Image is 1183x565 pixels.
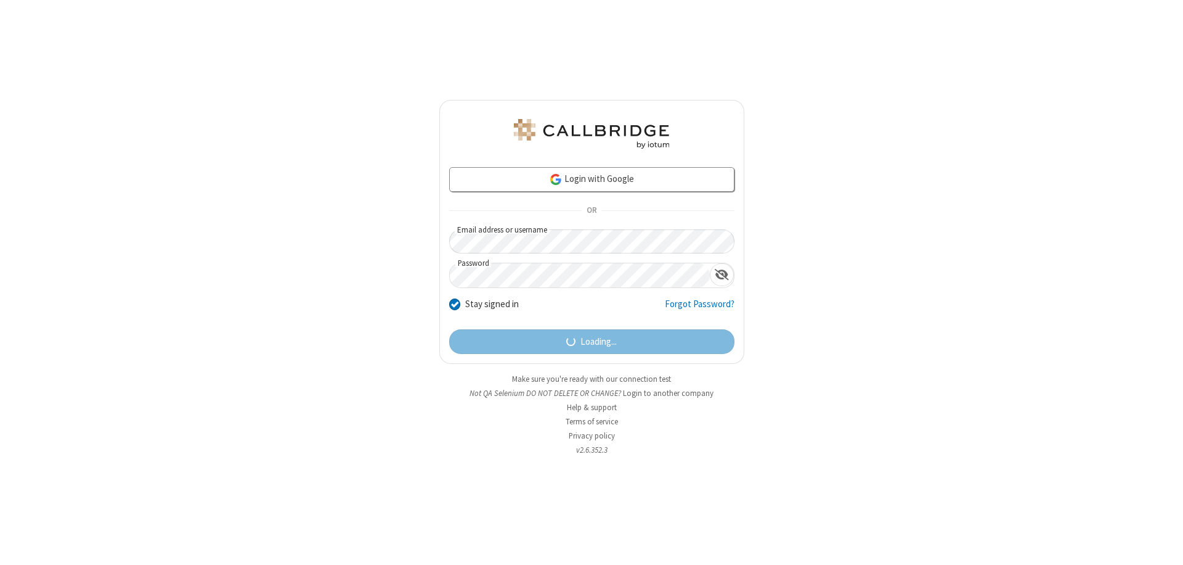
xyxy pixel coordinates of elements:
input: Email address or username [449,229,734,254]
span: OR [582,202,601,220]
div: Show password [710,263,734,286]
button: Loading... [449,329,734,354]
a: Forgot Password? [665,297,734,321]
a: Privacy policy [569,431,615,441]
button: Login to another company [623,387,713,399]
a: Terms of service [566,416,618,427]
img: QA Selenium DO NOT DELETE OR CHANGE [511,119,672,149]
span: Loading... [580,335,617,349]
label: Stay signed in [465,297,519,311]
li: v2.6.352.3 [439,444,744,456]
a: Make sure you're ready with our connection test [512,374,671,384]
a: Login with Google [449,167,734,192]
input: Password [450,263,710,287]
iframe: Chat [1152,533,1174,556]
img: google-icon.png [549,173,563,186]
a: Help & support [567,402,617,413]
li: Not QA Selenium DO NOT DELETE OR CHANGE? [439,387,744,399]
